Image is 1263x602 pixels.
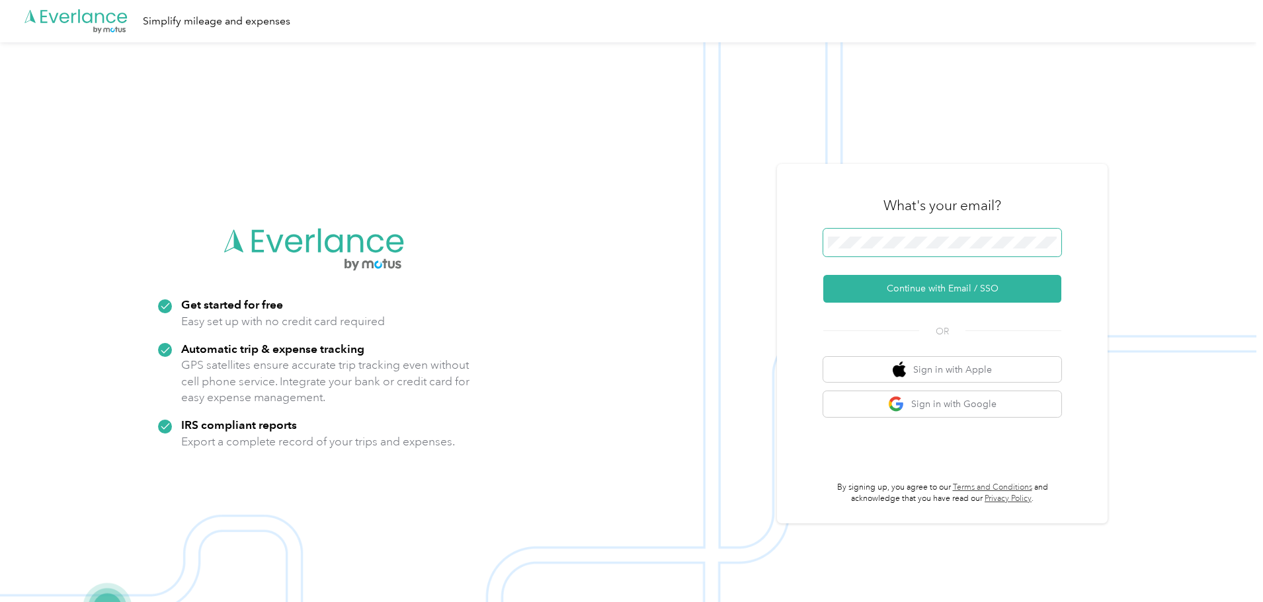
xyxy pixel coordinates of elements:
[143,13,290,30] div: Simplify mileage and expenses
[823,357,1061,383] button: apple logoSign in with Apple
[181,357,470,406] p: GPS satellites ensure accurate trip tracking even without cell phone service. Integrate your bank...
[888,396,905,412] img: google logo
[985,494,1032,504] a: Privacy Policy
[181,418,297,432] strong: IRS compliant reports
[181,433,455,450] p: Export a complete record of your trips and expenses.
[919,324,965,338] span: OR
[823,391,1061,417] button: google logoSign in with Google
[893,361,906,378] img: apple logo
[823,482,1061,505] p: By signing up, you agree to our and acknowledge that you have read our .
[181,297,283,311] strong: Get started for free
[181,342,364,356] strong: Automatic trip & expense tracking
[823,275,1061,303] button: Continue with Email / SSO
[953,482,1032,492] a: Terms and Conditions
[181,313,385,330] p: Easy set up with no credit card required
[883,196,1001,215] h3: What's your email?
